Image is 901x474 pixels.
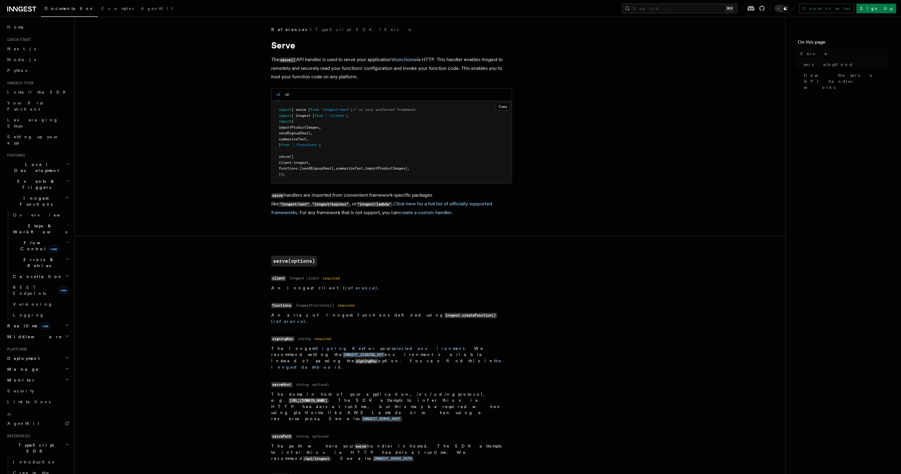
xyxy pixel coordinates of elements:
[306,137,308,141] span: ,
[5,193,71,210] button: Inngest Functions
[310,108,319,112] span: from
[13,285,46,296] span: REST Endpoints
[5,353,71,364] button: Deployment
[308,161,310,165] span: ,
[271,434,292,439] code: servePath
[11,210,71,220] a: Overview
[5,396,71,407] a: Limitations
[5,355,40,361] span: Deployment
[279,154,289,159] span: serve
[5,434,30,438] span: References
[363,166,365,170] span: ,
[373,456,413,461] a: INNGEST_SERVE_PATH
[804,61,853,67] span: serve(options)
[279,137,306,141] span: summarizeText
[7,24,24,30] span: Home
[5,364,71,375] button: Manage
[321,108,350,112] span: "inngest/next"
[343,352,385,357] code: INNGEST_SIGNING_KEY
[5,334,62,340] span: Middleware
[291,161,294,165] span: :
[11,457,71,467] a: Introduction
[5,320,71,331] button: Realtimenew
[7,134,59,145] span: Setting up your app
[271,285,502,291] p: An Inngest client ( ).
[98,2,137,16] a: Examples
[11,223,67,235] span: Steps & Workflows
[271,303,292,308] code: functions
[444,313,497,318] code: inngest.createFunction()
[392,346,464,351] a: selected environment
[11,220,71,237] button: Steps & Workflows
[5,375,71,385] button: Monitor
[11,254,71,271] button: Errors & Retries
[11,282,71,299] a: REST Endpointsnew
[319,143,321,147] span: ;
[5,159,71,176] button: Local Development
[5,323,50,329] span: Realtime
[271,256,317,267] code: serve(options)
[5,43,71,54] a: Next.js
[300,166,334,170] span: [sendSignupEmail
[271,443,502,462] p: The path where your handler is hosted. The SDK attempts to infer this via HTTP headers at runtime...
[296,382,309,387] dd: string
[345,285,375,290] a: reference
[801,70,889,93] a: How the serve API handler works
[296,303,334,308] dd: InngestFunctions[]
[11,271,71,282] button: Cancellation
[294,161,308,165] span: inngest
[5,418,71,429] a: AgentKit
[800,51,828,57] span: Serve
[276,89,280,101] button: v3
[7,399,51,404] span: Limitations
[288,398,328,403] code: [URL][DOMAIN_NAME]
[13,460,56,464] span: Introduction
[279,125,319,129] span: importProductImages
[7,90,70,95] span: Install the SDK
[11,299,71,310] a: Versioning
[5,385,71,396] a: Security
[5,87,71,98] a: Install the SDK
[58,287,68,294] span: new
[7,68,29,73] span: Python
[5,377,36,383] span: Monitor
[271,276,286,281] code: client
[356,202,392,207] code: "inngest/lambda"
[725,5,734,11] kbd: ⌘K
[312,434,329,439] dd: optional
[5,114,71,131] a: Leveraging Steps
[303,456,331,461] code: /api/inngest
[365,166,407,170] span: importProductImages]
[291,143,319,147] span: "./functions"
[798,48,889,59] a: Serve
[40,323,50,329] span: new
[407,166,409,170] span: ,
[45,6,94,11] span: Documentation
[289,154,294,159] span: ({
[319,125,321,129] span: ,
[271,391,502,422] p: The domain host of your application, protocol, e.g. . The SDK attempts to infer this via HTTP hea...
[271,27,307,33] span: References
[312,382,329,387] dd: optional
[13,302,53,307] span: Versioning
[101,6,134,11] span: Examples
[271,191,512,217] p: handlers are imported from convenient framework-specific packages like , , or . . For any framewo...
[315,346,364,351] a: Signing Key
[5,161,66,173] span: Local Development
[804,72,889,90] span: How the serve API handler works
[325,114,346,118] span: "./client"
[336,166,363,170] span: summarizeText
[355,444,367,449] code: serve
[417,392,458,397] em: including
[298,336,311,341] dd: string
[5,176,71,193] button: Events & Triggers
[801,59,889,70] a: serve(options)
[41,2,98,17] a: Documentation
[13,213,75,217] span: Overview
[7,101,43,111] span: Your first Functions
[271,336,294,341] code: signingKey
[5,195,65,207] span: Inngest Functions
[271,382,292,387] code: serveHost
[5,442,65,454] span: TypeScript SDK
[279,202,310,207] code: "inngest/next"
